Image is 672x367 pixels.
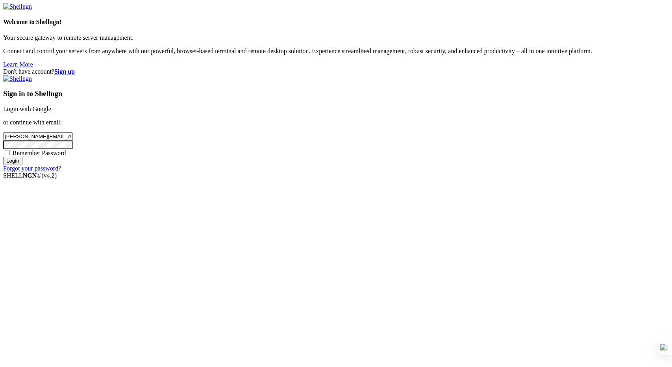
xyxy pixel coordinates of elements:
img: Shellngn [3,3,32,10]
div: Don't have account? [3,68,669,75]
a: Sign up [54,68,75,75]
p: Connect and control your servers from anywhere with our powerful, browser-based terminal and remo... [3,48,669,55]
a: Learn More [3,61,33,68]
span: SHELL © [3,172,57,179]
h4: Welcome to Shellngn! [3,19,669,26]
input: Login [3,157,22,165]
img: Shellngn [3,75,32,82]
b: NGN [23,172,37,179]
h3: Sign in to Shellngn [3,89,669,98]
p: or continue with email: [3,119,669,126]
a: Forgot your password? [3,165,61,172]
input: Remember Password [5,150,10,155]
p: Your secure gateway to remote server management. [3,34,669,41]
a: Login with Google [3,106,51,112]
input: Email address [3,132,73,141]
span: 4.2.0 [42,172,57,179]
span: Remember Password [13,150,66,156]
